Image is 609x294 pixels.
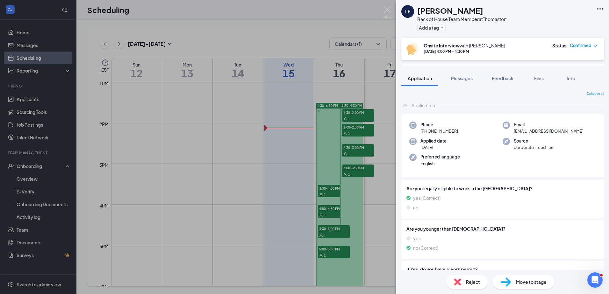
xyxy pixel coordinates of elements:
[413,244,438,251] span: no (Correct)
[424,42,505,49] div: with [PERSON_NAME]
[466,278,480,285] span: Reject
[596,5,604,13] svg: Ellipses
[406,185,599,192] span: Are you legally eligible to work in the [GEOGRAPHIC_DATA]?
[451,75,473,81] span: Messages
[420,138,447,144] span: Applied date
[492,75,513,81] span: Feedback
[514,122,584,128] span: Email
[440,26,444,30] svg: Plus
[424,43,460,48] b: Onsite Interview
[516,278,547,285] span: Move to stage
[570,42,591,49] span: Confirmed
[401,101,409,109] svg: ChevronUp
[534,75,544,81] span: Files
[420,128,458,134] span: [PHONE_NUMBER]
[514,128,584,134] span: [EMAIL_ADDRESS][DOMAIN_NAME]
[417,24,446,31] button: PlusAdd a tag
[420,122,458,128] span: Phone
[593,44,598,48] span: down
[405,8,410,15] div: LF
[412,102,435,108] div: Application
[420,154,460,160] span: Preferred language
[413,204,419,211] span: no
[406,266,478,273] span: If Yes, do you have a work permit?
[420,144,447,150] span: [DATE]
[408,75,432,81] span: Application
[413,194,441,201] span: yes (Correct)
[552,42,568,49] div: Status :
[587,272,603,288] iframe: Intercom live chat
[420,160,460,167] span: English
[424,49,505,54] div: [DATE] 4:00 PM - 4:30 PM
[417,16,506,22] div: Back of House Team Member at Thomaston
[514,138,554,144] span: Source
[417,5,483,16] h1: [PERSON_NAME]
[586,91,604,96] span: Collapse all
[413,235,421,242] span: yes
[567,75,575,81] span: Info
[406,225,599,232] span: Are you younger than [DEMOGRAPHIC_DATA]?
[514,144,554,150] span: corporate_feed_36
